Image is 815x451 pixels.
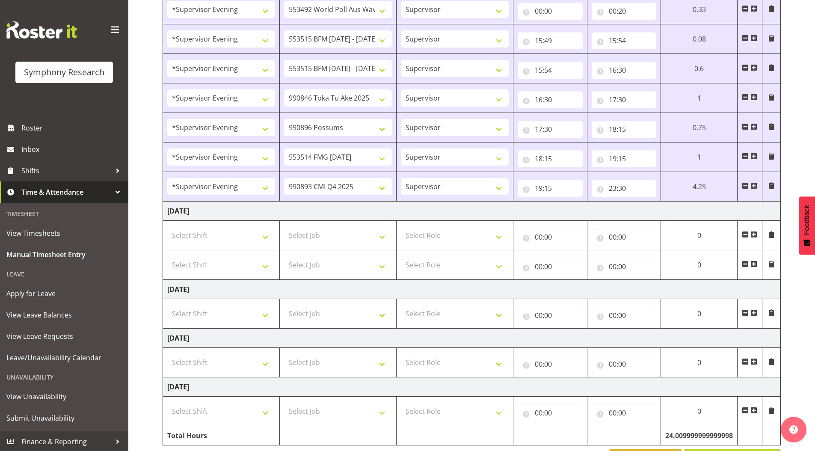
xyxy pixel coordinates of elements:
[518,228,583,246] input: Click to select...
[661,397,738,426] td: 0
[6,287,122,300] span: Apply for Leave
[518,356,583,373] input: Click to select...
[518,121,583,138] input: Click to select...
[2,386,126,407] a: View Unavailability
[6,351,122,364] span: Leave/Unavailability Calendar
[2,368,126,386] div: Unavailability
[2,205,126,223] div: Timesheet
[661,348,738,377] td: 0
[6,412,122,424] span: Submit Unavailability
[661,221,738,250] td: 0
[6,390,122,403] span: View Unavailability
[661,54,738,83] td: 0.6
[592,356,657,373] input: Click to select...
[799,196,815,255] button: Feedback - Show survey
[592,32,657,49] input: Click to select...
[592,307,657,324] input: Click to select...
[518,91,583,108] input: Click to select...
[24,66,104,79] div: Symphony Research
[518,3,583,20] input: Click to select...
[661,299,738,329] td: 0
[163,202,781,221] td: [DATE]
[803,205,811,235] span: Feedback
[661,426,738,445] td: 24.009999999999998
[21,435,111,448] span: Finance & Reporting
[163,280,781,299] td: [DATE]
[6,248,122,261] span: Manual Timesheet Entry
[2,265,126,283] div: Leave
[2,347,126,368] a: Leave/Unavailability Calendar
[592,258,657,275] input: Click to select...
[661,113,738,142] td: 0.75
[518,32,583,49] input: Click to select...
[6,309,122,321] span: View Leave Balances
[163,377,781,397] td: [DATE]
[518,258,583,275] input: Click to select...
[21,186,111,199] span: Time & Attendance
[21,122,124,134] span: Roster
[163,329,781,348] td: [DATE]
[2,223,126,244] a: View Timesheets
[6,21,77,39] img: Rosterit website logo
[592,150,657,167] input: Click to select...
[592,91,657,108] input: Click to select...
[2,326,126,347] a: View Leave Requests
[592,228,657,246] input: Click to select...
[2,304,126,326] a: View Leave Balances
[518,62,583,79] input: Click to select...
[21,143,124,156] span: Inbox
[592,121,657,138] input: Click to select...
[2,244,126,265] a: Manual Timesheet Entry
[163,426,280,445] td: Total Hours
[592,404,657,421] input: Click to select...
[661,142,738,172] td: 1
[518,150,583,167] input: Click to select...
[6,227,122,240] span: View Timesheets
[661,250,738,280] td: 0
[6,330,122,343] span: View Leave Requests
[592,3,657,20] input: Click to select...
[789,425,798,434] img: help-xxl-2.png
[592,180,657,197] input: Click to select...
[518,404,583,421] input: Click to select...
[518,307,583,324] input: Click to select...
[661,83,738,113] td: 1
[2,407,126,429] a: Submit Unavailability
[2,283,126,304] a: Apply for Leave
[661,24,738,54] td: 0.08
[661,172,738,202] td: 4.25
[592,62,657,79] input: Click to select...
[518,180,583,197] input: Click to select...
[21,164,111,177] span: Shifts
